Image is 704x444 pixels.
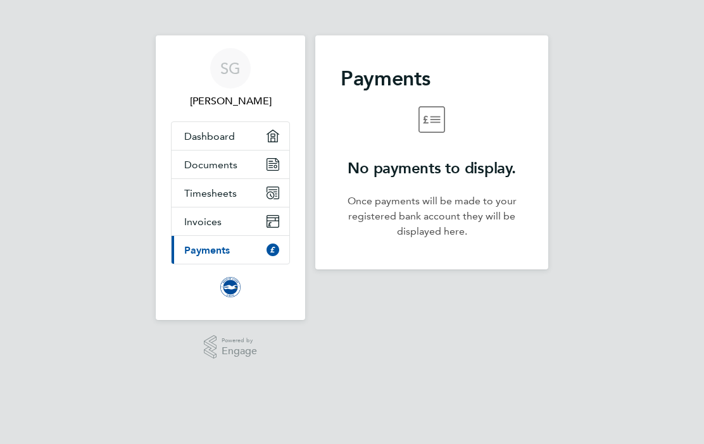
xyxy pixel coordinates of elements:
[341,194,523,239] p: Once payments will be made to your registered bank account they will be displayed here.
[172,122,289,150] a: Dashboard
[341,66,523,91] h2: Payments
[204,335,258,359] a: Powered byEngage
[172,179,289,207] a: Timesheets
[184,130,235,142] span: Dashboard
[184,187,237,199] span: Timesheets
[184,244,230,256] span: Payments
[172,207,289,235] a: Invoices
[222,346,257,357] span: Engage
[172,236,289,264] a: Payments
[222,335,257,346] span: Powered by
[220,60,241,77] span: SG
[171,48,290,109] a: SG[PERSON_NAME]
[184,159,237,171] span: Documents
[341,158,523,178] h2: No payments to display.
[171,94,290,109] span: Sharon Gaffney
[184,216,222,228] span: Invoices
[172,151,289,178] a: Documents
[171,277,290,297] a: Go to home page
[220,277,241,297] img: brightonandhovealbion-logo-retina.png
[156,35,305,320] nav: Main navigation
